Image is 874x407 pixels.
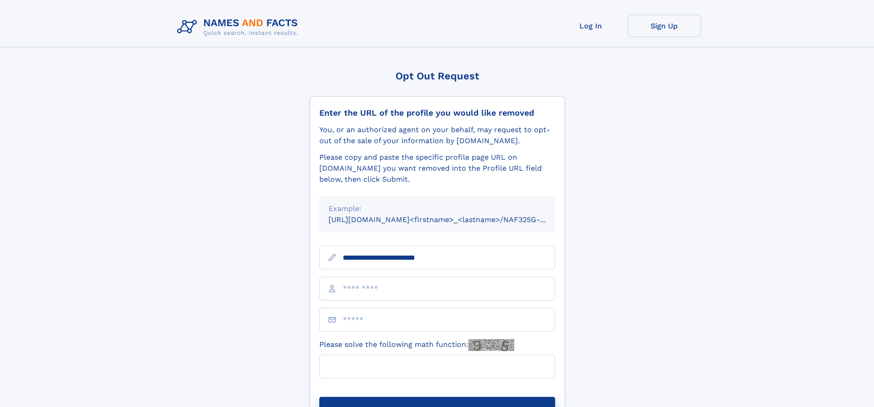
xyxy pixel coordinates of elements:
div: You, or an authorized agent on your behalf, may request to opt-out of the sale of your informatio... [319,124,555,146]
div: Please copy and paste the specific profile page URL on [DOMAIN_NAME] you want removed into the Pr... [319,152,555,185]
small: [URL][DOMAIN_NAME]<firstname>_<lastname>/NAF325G-xxxxxxxx [328,215,573,224]
div: Opt Out Request [310,70,565,82]
div: Enter the URL of the profile you would like removed [319,108,555,118]
div: Example: [328,203,546,214]
label: Please solve the following math function: [319,339,514,351]
img: Logo Names and Facts [173,15,306,39]
a: Log In [554,15,628,37]
a: Sign Up [628,15,701,37]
